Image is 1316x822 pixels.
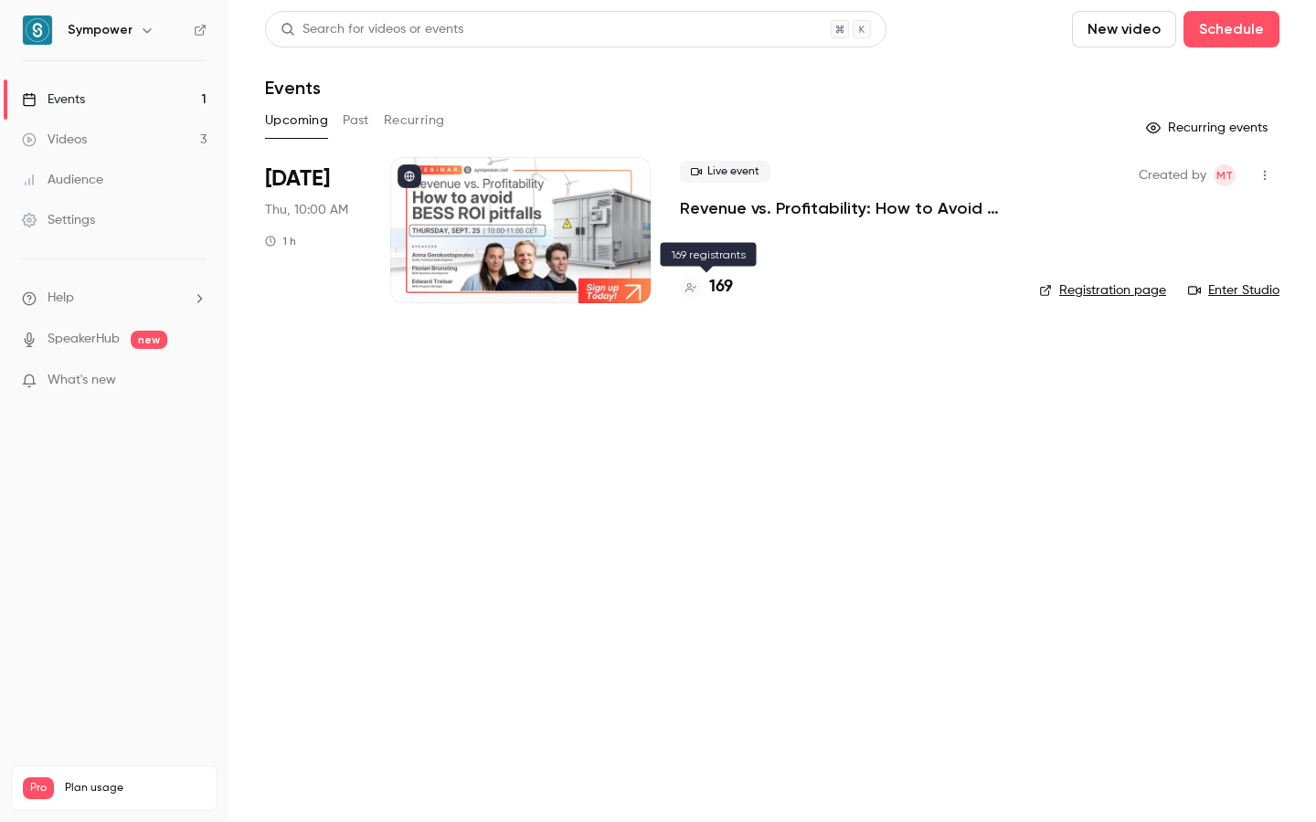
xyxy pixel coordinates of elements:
[22,211,95,229] div: Settings
[1214,164,1236,186] span: Manon Thomas
[265,106,328,135] button: Upcoming
[265,234,296,248] div: 1 h
[68,21,133,39] h6: Sympower
[265,201,348,219] span: Thu, 10:00 AM
[680,161,770,183] span: Live event
[1183,11,1279,47] button: Schedule
[22,131,87,149] div: Videos
[1072,11,1176,47] button: New video
[131,331,167,349] span: new
[1138,113,1279,142] button: Recurring events
[265,164,330,194] span: [DATE]
[22,171,103,189] div: Audience
[22,289,207,308] li: help-dropdown-opener
[23,777,54,799] span: Pro
[65,781,206,796] span: Plan usage
[48,330,120,349] a: SpeakerHub
[384,106,445,135] button: Recurring
[1188,281,1279,300] a: Enter Studio
[1139,164,1206,186] span: Created by
[1216,164,1233,186] span: MT
[265,157,361,303] div: Sep 25 Thu, 10:00 AM (Europe/Amsterdam)
[22,90,85,109] div: Events
[343,106,369,135] button: Past
[709,275,733,300] h4: 169
[680,275,733,300] a: 169
[1039,281,1166,300] a: Registration page
[48,371,116,390] span: What's new
[281,20,463,39] div: Search for videos or events
[23,16,52,45] img: Sympower
[265,77,321,99] h1: Events
[680,197,1010,219] a: Revenue vs. Profitability: How to Avoid [PERSON_NAME] ROI Pitfalls
[48,289,74,308] span: Help
[185,373,207,389] iframe: Noticeable Trigger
